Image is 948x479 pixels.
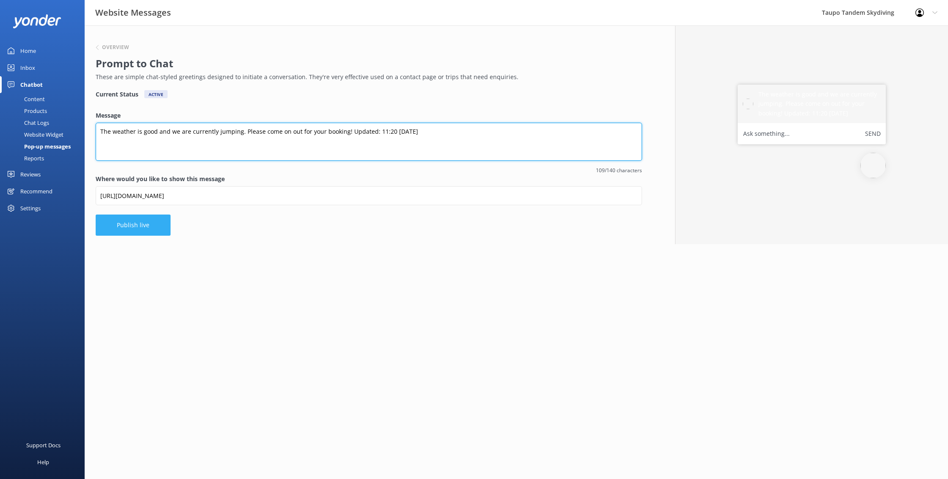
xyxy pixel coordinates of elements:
input: https://www.example.com/page [96,186,642,205]
label: Message [96,111,642,120]
a: Chat Logs [5,117,85,129]
a: Reports [5,152,85,164]
div: Inbox [20,59,35,76]
label: Ask something... [743,128,790,139]
p: These are simple chat-styled greetings designed to initiate a conversation. They're very effectiv... [96,72,638,82]
a: Pop-up messages [5,140,85,152]
img: yonder-white-logo.png [13,14,61,28]
h3: Website Messages [95,6,171,19]
div: Recommend [20,183,52,200]
div: Chatbot [20,76,43,93]
div: Settings [20,200,41,217]
button: Overview [96,45,129,50]
div: Home [20,42,36,59]
button: Send [865,128,881,139]
div: Website Widget [5,129,63,140]
h5: The weather is good and we are currently jumping. Please come on out for your booking! Updated: 1... [758,90,881,118]
h6: Overview [102,45,129,50]
div: Active [144,90,168,98]
div: Support Docs [26,437,61,454]
div: Reviews [20,166,41,183]
h4: Current Status [96,90,138,98]
h2: Prompt to Chat [96,55,638,72]
div: Chat Logs [5,117,49,129]
div: Pop-up messages [5,140,71,152]
a: Website Widget [5,129,85,140]
a: Content [5,93,85,105]
div: Reports [5,152,44,164]
span: 109/140 characters [96,166,642,174]
div: Products [5,105,47,117]
div: Help [37,454,49,471]
button: Publish live [96,215,171,236]
div: Content [5,93,45,105]
textarea: The weather is good and we are currently jumping. Please come on out for your booking! Updated: 1... [96,123,642,161]
a: Products [5,105,85,117]
label: Where would you like to show this message [96,174,642,184]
